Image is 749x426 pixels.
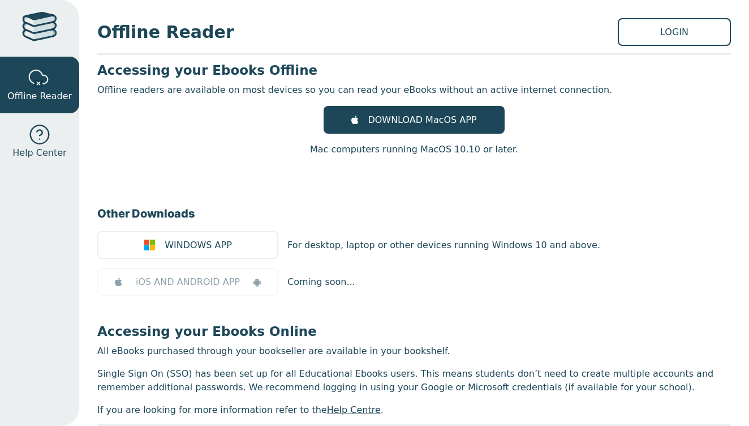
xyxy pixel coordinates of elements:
p: Coming soon... [287,275,355,289]
span: Offline Reader [97,19,618,45]
span: Offline Reader [7,90,72,103]
p: All eBooks purchased through your bookseller are available in your bookshelf. [97,344,731,358]
a: DOWNLOAD MacOS APP [324,106,505,134]
a: Help Centre [327,404,381,415]
span: Help Center [12,146,66,160]
span: WINDOWS APP [165,238,232,252]
a: WINDOWS APP [97,231,278,259]
h3: Accessing your Ebooks Online [97,323,731,340]
h3: Accessing your Ebooks Offline [97,62,731,79]
p: For desktop, laptop or other devices running Windows 10 and above. [287,238,600,252]
p: If you are looking for more information refer to the . [97,403,731,417]
a: LOGIN [618,18,731,46]
h3: Other Downloads [97,205,731,222]
p: Single Sign On (SSO) has been set up for all Educational Ebooks users. This means students don’t ... [97,367,731,394]
p: Offline readers are available on most devices so you can read your eBooks without an active inter... [97,83,731,97]
span: DOWNLOAD MacOS APP [368,113,476,127]
p: Mac computers running MacOS 10.10 or later. [310,143,518,156]
span: iOS AND ANDROID APP [136,275,240,289]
